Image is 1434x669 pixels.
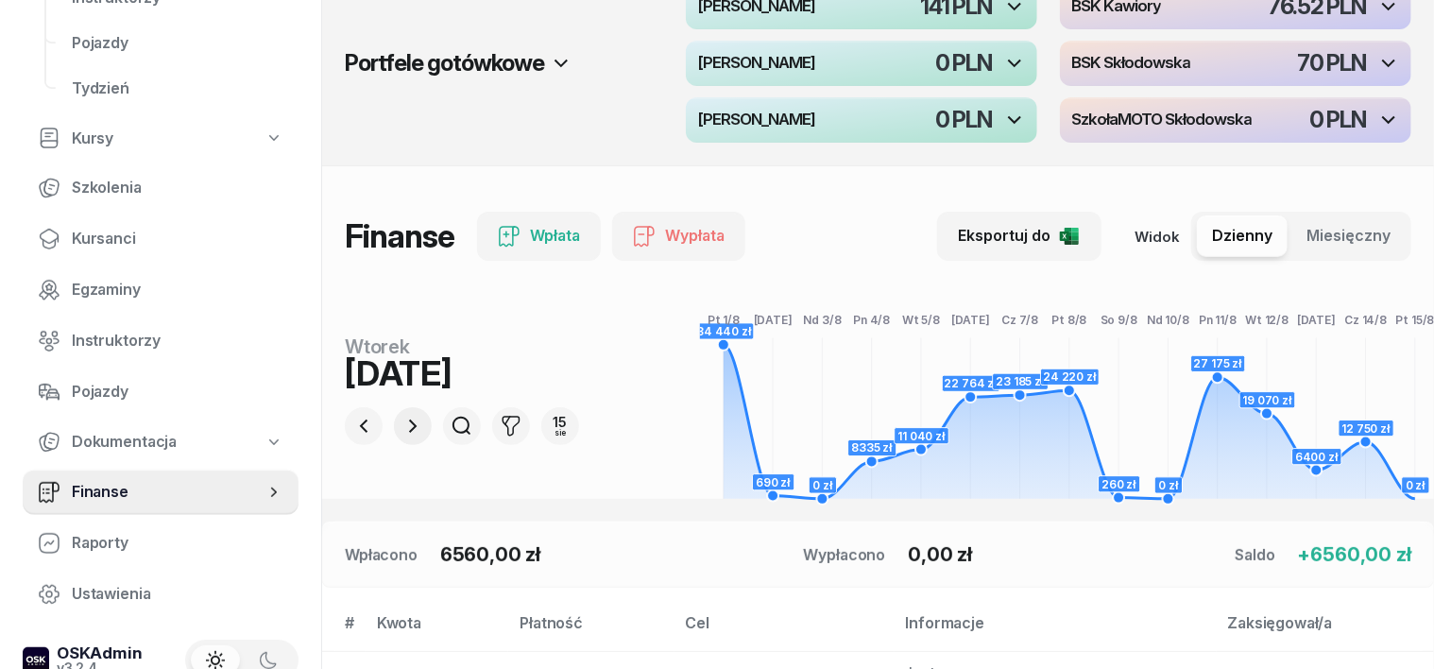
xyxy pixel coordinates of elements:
div: Wpłata [498,224,580,249]
button: Wypłata [612,212,745,261]
tspan: Nd 3/8 [804,313,842,327]
div: 15 [554,416,568,429]
a: Kursanci [23,216,299,262]
th: Informacje [895,610,1217,651]
th: Kwota [366,610,509,651]
h2: Portfele gotówkowe [345,48,544,78]
th: Zaksięgował/a [1217,610,1434,651]
span: Finanse [72,480,265,505]
a: Kursy [23,117,299,161]
th: Płatność [508,610,674,651]
h1: Finanse [345,219,454,253]
span: Raporty [72,531,283,556]
th: Cel [674,610,895,651]
button: SzkołaMOTO Skłodowska0 PLN [1060,97,1411,143]
div: Wpłacono [345,543,418,566]
a: Instruktorzy [23,318,299,364]
span: Dzienny [1212,224,1272,249]
button: 15sie [541,407,579,445]
span: Pojazdy [72,380,283,404]
button: Wpłata [477,212,601,261]
h4: SzkołaMOTO Skłodowska [1071,111,1252,129]
div: 0 PLN [1309,109,1366,131]
span: Dokumentacja [72,430,177,455]
a: Pojazdy [57,21,299,66]
button: Miesięczny [1291,215,1406,257]
div: 0 PLN [935,109,992,131]
span: Tydzień [72,77,283,101]
tspan: Cz 14/8 [1345,313,1388,327]
tspan: [DATE] [1297,313,1336,327]
tspan: Pn 4/8 [854,313,891,327]
tspan: Wt 12/8 [1246,313,1289,327]
tspan: Pt 1/8 [708,313,740,327]
span: Kursy [72,127,113,151]
a: Pojazdy [23,369,299,415]
span: Szkolenia [72,176,283,200]
span: Miesięczny [1306,224,1391,249]
tspan: So 9/8 [1101,313,1137,327]
span: Kursanci [72,227,283,251]
tspan: Wt 5/8 [902,313,940,327]
div: [DATE] [345,356,579,390]
a: Raporty [23,521,299,566]
span: + [1298,543,1311,566]
a: Ustawienia [23,572,299,617]
div: 70 PLN [1297,52,1366,75]
span: Ustawienia [72,582,283,607]
h4: [PERSON_NAME] [697,55,815,72]
tspan: [DATE] [754,313,793,327]
tspan: Cz 7/8 [1001,313,1038,327]
tspan: [DATE] [951,313,990,327]
a: Szkolenia [23,165,299,211]
div: 0 PLN [935,52,992,75]
a: Dokumentacja [23,420,299,464]
tspan: Pt 8/8 [1052,313,1087,327]
th: # [322,610,366,651]
div: OSKAdmin [57,645,143,661]
span: Instruktorzy [72,329,283,353]
tspan: Nd 10/8 [1147,313,1189,327]
a: Tydzień [57,66,299,111]
div: Eksportuj do [958,224,1081,249]
button: [PERSON_NAME]0 PLN [686,97,1037,143]
button: [PERSON_NAME]0 PLN [686,41,1037,86]
span: Pojazdy [72,31,283,56]
div: wtorek [345,337,579,356]
button: Eksportuj do [937,212,1101,261]
div: sie [554,429,568,437]
tspan: Pn 11/8 [1199,313,1237,327]
h4: BSK Skłodowska [1071,55,1190,72]
div: Wypłata [633,224,725,249]
h4: [PERSON_NAME] [697,111,815,129]
a: Finanse [23,470,299,515]
button: BSK Skłodowska70 PLN [1060,41,1411,86]
div: Wypłacono [804,543,886,566]
a: Egzaminy [23,267,299,313]
button: Dzienny [1197,215,1288,257]
span: Egzaminy [72,278,283,302]
div: Saldo [1236,543,1275,566]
